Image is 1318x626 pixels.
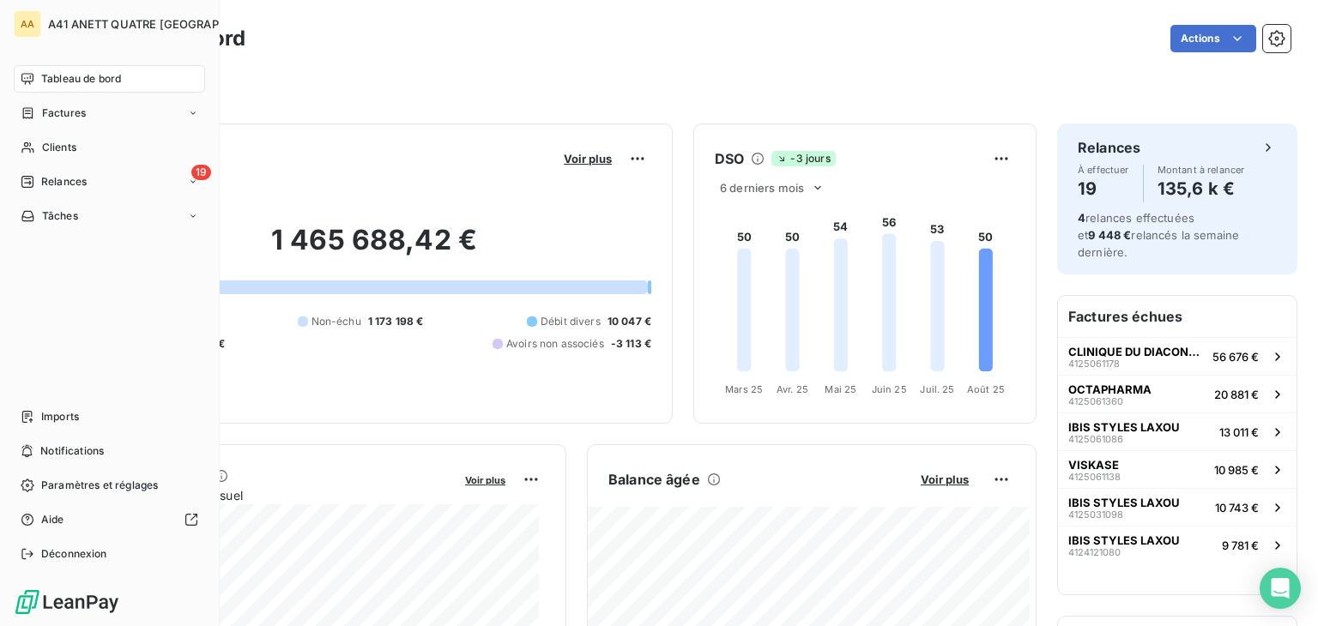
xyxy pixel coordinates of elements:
[920,383,954,395] tspan: Juil. 25
[41,478,158,493] span: Paramètres et réglages
[97,223,651,274] h2: 1 465 688,42 €
[608,469,700,490] h6: Balance âgée
[1068,472,1121,482] span: 4125061138
[14,588,120,616] img: Logo LeanPay
[1058,450,1297,488] button: VISKASE412506113810 985 €
[1078,175,1129,202] h4: 19
[14,202,205,230] a: Tâches
[41,71,121,87] span: Tableau de bord
[14,134,205,161] a: Clients
[48,17,371,31] span: A41 ANETT QUATRE [GEOGRAPHIC_DATA][PERSON_NAME]
[42,208,78,224] span: Tâches
[1219,425,1259,439] span: 13 011 €
[1068,533,1180,547] span: IBIS STYLES LAXOU
[1068,434,1123,444] span: 4125061086
[14,65,205,93] a: Tableau de bord
[825,383,856,395] tspan: Mai 25
[368,314,424,329] span: 1 173 198 €
[1170,25,1256,52] button: Actions
[1068,396,1123,406] span: 4125061360
[41,174,87,190] span: Relances
[41,546,107,562] span: Déconnexion
[1058,526,1297,563] button: IBIS STYLES LAXOU41241210809 781 €
[1214,463,1259,477] span: 10 985 €
[564,152,612,166] span: Voir plus
[40,443,104,459] span: Notifications
[1214,388,1259,401] span: 20 881 €
[1068,547,1121,557] span: 4124121080
[1058,375,1297,412] button: OCTAPHARMA412506136020 881 €
[608,314,651,329] span: 10 047 €
[42,140,76,155] span: Clients
[1068,458,1119,472] span: VISKASE
[14,472,205,499] a: Paramètres et réglages
[506,336,604,352] span: Avoirs non associés
[1068,509,1123,520] span: 4125031098
[720,181,804,195] span: 6 derniers mois
[1068,420,1180,434] span: IBIS STYLES LAXOU
[1078,211,1085,225] span: 4
[1260,568,1301,609] div: Open Intercom Messenger
[559,151,617,166] button: Voir plus
[916,472,974,487] button: Voir plus
[41,409,79,424] span: Imports
[1078,137,1140,158] h6: Relances
[1222,539,1259,552] span: 9 781 €
[460,472,511,487] button: Voir plus
[1058,337,1297,375] button: CLINIQUE DU DIACONAT FONDERIE412506117856 676 €
[311,314,361,329] span: Non-échu
[1215,501,1259,515] span: 10 743 €
[1068,345,1206,358] span: CLINIQUE DU DIACONAT FONDERIE
[872,383,907,395] tspan: Juin 25
[42,105,86,121] span: Factures
[1068,382,1152,396] span: OCTAPHARMA
[191,165,211,180] span: 19
[611,336,651,352] span: -3 113 €
[1088,228,1131,242] span: 9 448 €
[541,314,601,329] span: Débit divers
[1078,211,1239,259] span: relances effectuées et relancés la semaine dernière.
[14,506,205,533] a: Aide
[1158,175,1245,202] h4: 135,6 k €
[1068,496,1180,509] span: IBIS STYLES LAXOU
[725,383,763,395] tspan: Mars 25
[1078,165,1129,175] span: À effectuer
[715,148,744,169] h6: DSO
[921,473,969,486] span: Voir plus
[14,99,205,127] a: Factures
[14,10,41,38] div: AA
[1058,296,1297,337] h6: Factures échues
[967,383,1005,395] tspan: Août 25
[771,151,835,166] span: -3 jours
[1068,358,1120,369] span: 4125061178
[14,168,205,196] a: 19Relances
[1158,165,1245,175] span: Montant à relancer
[14,403,205,430] a: Imports
[97,486,453,504] span: Chiffre d'affaires mensuel
[777,383,808,395] tspan: Avr. 25
[1058,488,1297,526] button: IBIS STYLES LAXOU412503109810 743 €
[1212,350,1259,364] span: 56 676 €
[465,474,505,486] span: Voir plus
[41,512,64,527] span: Aide
[1058,412,1297,450] button: IBIS STYLES LAXOU412506108613 011 €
